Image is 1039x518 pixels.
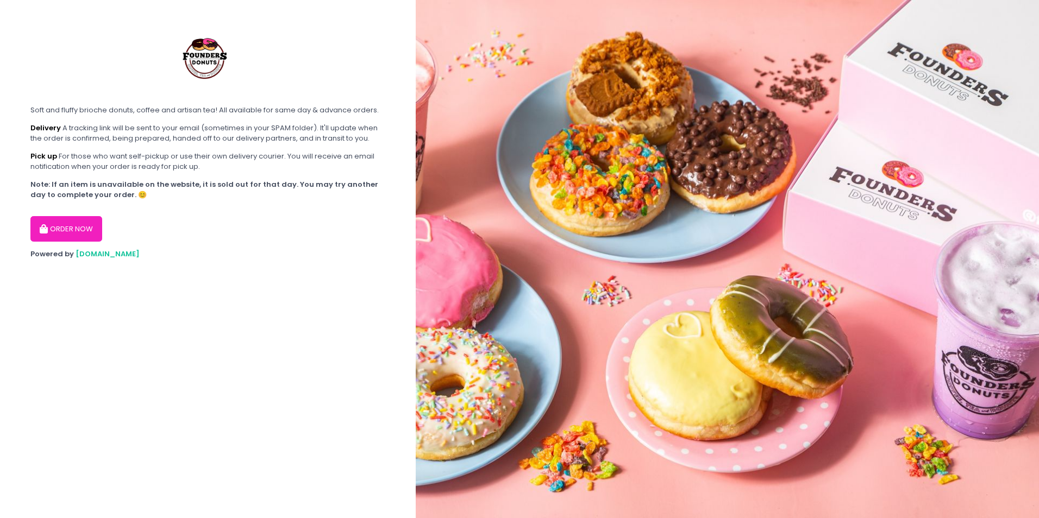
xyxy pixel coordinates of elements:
[30,151,385,172] div: For those who want self-pickup or use their own delivery courier. You will receive an email notif...
[30,151,57,161] b: Pick up
[30,105,385,116] div: Soft and fluffy brioche donuts, coffee and artisan tea! All available for same day & advance orders.
[30,249,385,260] div: Powered by
[76,249,140,259] a: [DOMAIN_NAME]
[30,123,385,144] div: A tracking link will be sent to your email (sometimes in your SPAM folder). It'll update when the...
[30,179,385,200] div: Note: If an item is unavailable on the website, it is sold out for that day. You may try another ...
[30,123,61,133] b: Delivery
[30,216,102,242] button: ORDER NOW
[165,16,247,98] img: Founders Donuts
